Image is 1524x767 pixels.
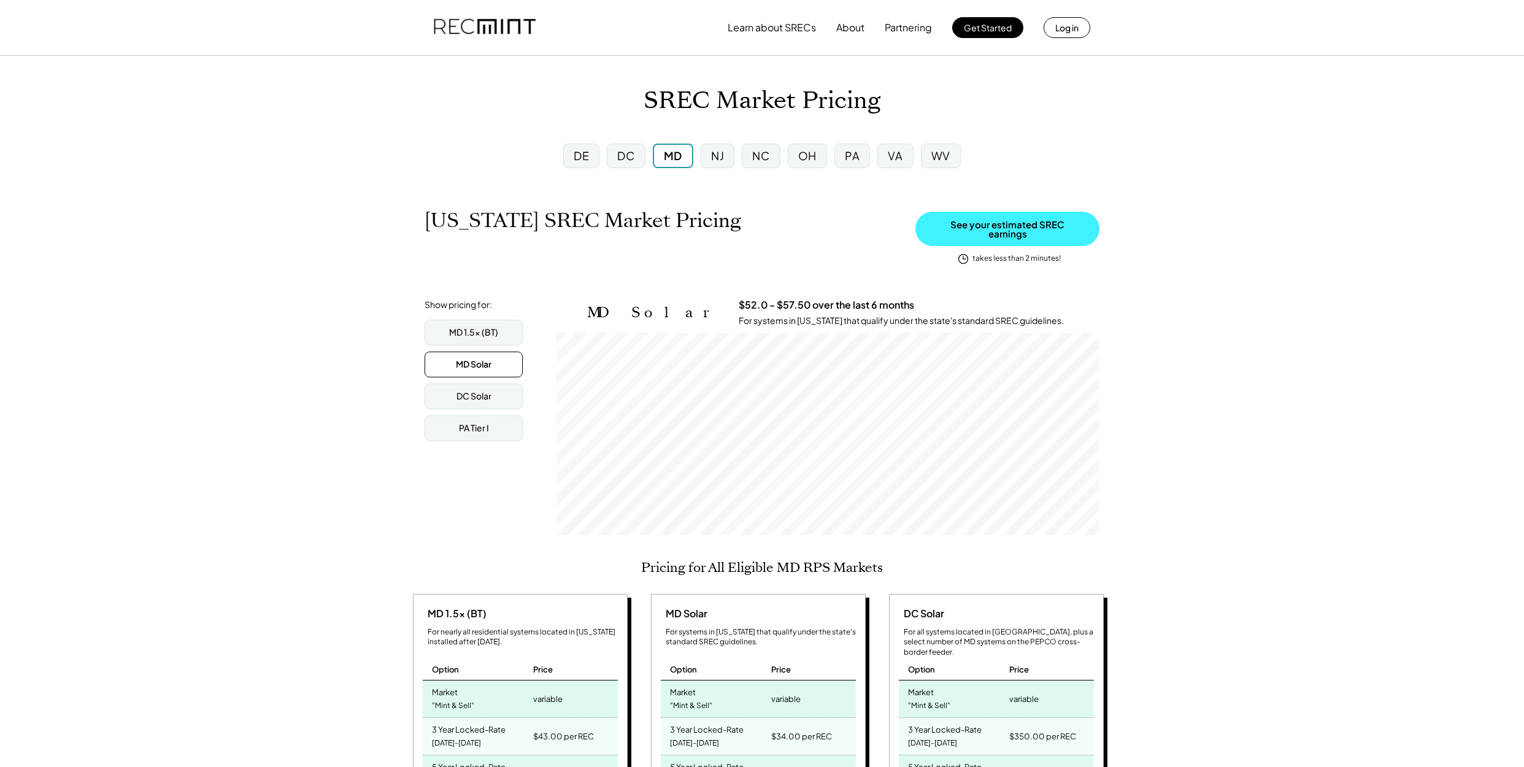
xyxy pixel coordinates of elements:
[425,209,741,233] h1: [US_STATE] SREC Market Pricing
[617,148,634,163] div: DC
[885,15,932,40] button: Partnering
[670,735,719,752] div: [DATE]-[DATE]
[425,299,492,311] div: Show pricing for:
[670,684,696,698] div: Market
[836,15,864,40] button: About
[666,627,856,648] div: For systems in [US_STATE] that qualify under the state's standard SREC guidelines.
[904,627,1094,658] div: For all systems located in [GEOGRAPHIC_DATA], plus a select number of MD systems on the PEPCO cro...
[739,299,914,312] h3: $52.0 - $57.50 over the last 6 months
[664,148,682,163] div: MD
[798,148,817,163] div: OH
[644,87,880,115] h1: SREC Market Pricing
[845,148,860,163] div: PA
[739,315,1064,327] div: For systems in [US_STATE] that qualify under the state's standard SREC guidelines.
[888,148,902,163] div: VA
[670,698,712,714] div: "Mint & Sell"
[908,684,934,698] div: Market
[428,627,618,648] div: For nearly all residential systems located in [US_STATE] installed after [DATE].
[771,664,791,675] div: Price
[641,560,883,576] h2: Pricing for All Eligible MD RPS Markets
[432,684,458,698] div: Market
[711,148,724,163] div: NJ
[434,7,536,48] img: recmint-logotype%403x.png
[459,422,489,434] div: PA Tier I
[432,735,481,752] div: [DATE]-[DATE]
[449,326,498,339] div: MD 1.5x (BT)
[771,728,832,745] div: $34.00 per REC
[1009,664,1029,675] div: Price
[972,253,1061,264] div: takes less than 2 minutes!
[423,607,487,620] div: MD 1.5x (BT)
[952,17,1023,38] button: Get Started
[432,664,459,675] div: Option
[533,728,594,745] div: $43.00 per REC
[728,15,816,40] button: Learn about SRECs
[456,390,491,403] div: DC Solar
[661,607,707,620] div: MD Solar
[670,664,697,675] div: Option
[908,698,950,714] div: "Mint & Sell"
[908,721,982,735] div: 3 Year Locked-Rate
[432,721,506,735] div: 3 Year Locked-Rate
[752,148,769,163] div: NC
[771,690,801,707] div: variable
[908,664,935,675] div: Option
[574,148,589,163] div: DE
[1044,17,1090,38] button: Log in
[931,148,950,163] div: WV
[908,735,957,752] div: [DATE]-[DATE]
[915,212,1099,246] button: See your estimated SREC earnings
[432,698,474,714] div: "Mint & Sell"
[456,358,491,371] div: MD Solar
[533,664,553,675] div: Price
[533,690,563,707] div: variable
[587,304,720,322] h2: MD Solar
[899,607,944,620] div: DC Solar
[670,721,744,735] div: 3 Year Locked-Rate
[1009,690,1039,707] div: variable
[1009,728,1076,745] div: $350.00 per REC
